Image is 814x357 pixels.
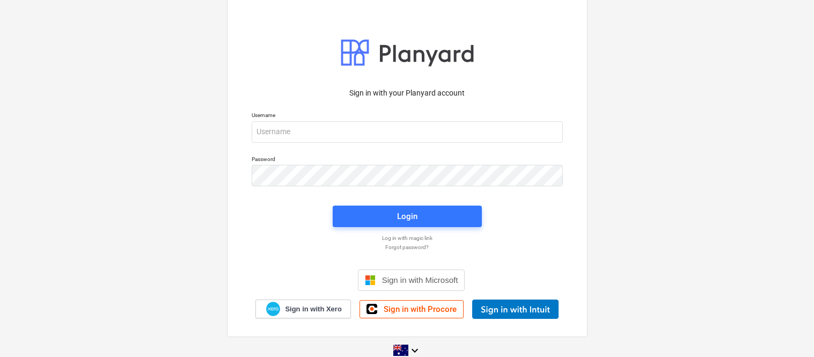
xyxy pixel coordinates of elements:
[252,121,563,143] input: Username
[246,235,568,242] a: Log in with magic link
[365,275,376,286] img: Microsoft logo
[360,300,464,318] a: Sign in with Procore
[252,156,563,165] p: Password
[408,344,421,357] i: keyboard_arrow_down
[382,275,458,285] span: Sign in with Microsoft
[333,206,482,227] button: Login
[252,88,563,99] p: Sign in with your Planyard account
[255,300,351,318] a: Sign in with Xero
[397,209,417,223] div: Login
[252,112,563,121] p: Username
[246,244,568,251] a: Forgot password?
[285,304,341,314] span: Sign in with Xero
[266,302,280,316] img: Xero logo
[384,304,457,314] span: Sign in with Procore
